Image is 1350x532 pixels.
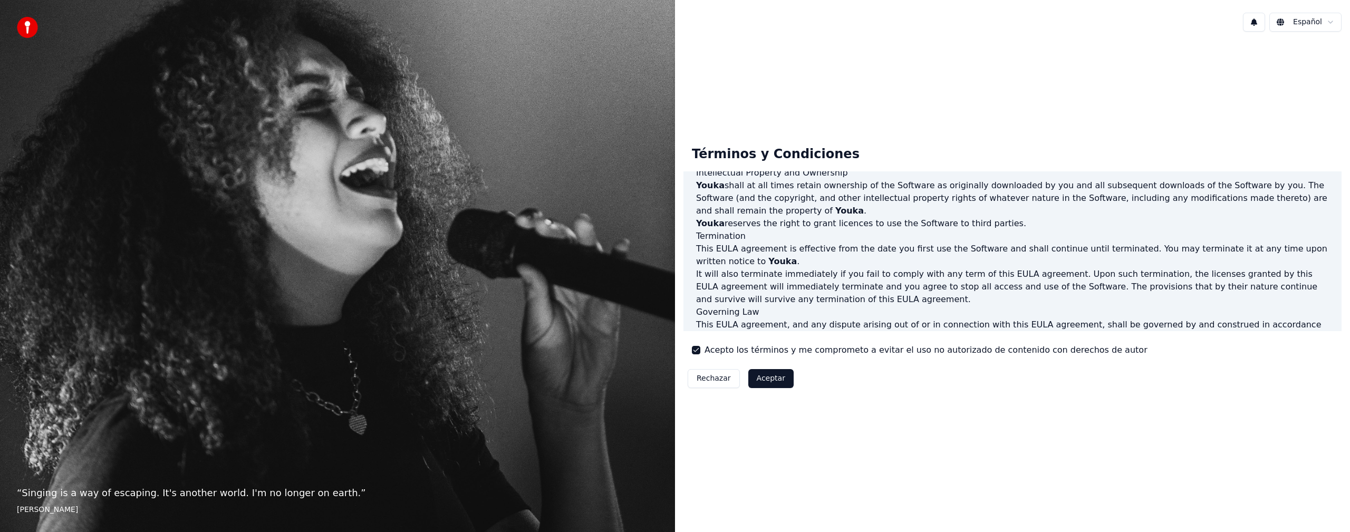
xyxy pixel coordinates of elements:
button: Aceptar [748,369,794,388]
span: Youka [696,218,725,228]
div: Términos y Condiciones [683,138,868,171]
footer: [PERSON_NAME] [17,505,658,515]
h3: Governing Law [696,306,1329,318]
span: Youka [696,180,725,190]
p: This EULA agreement is effective from the date you first use the Software and shall continue unti... [696,243,1329,268]
p: “ Singing is a way of escaping. It's another world. I'm no longer on earth. ” [17,486,658,500]
img: youka [17,17,38,38]
span: Youka [768,256,797,266]
p: It will also terminate immediately if you fail to comply with any term of this EULA agreement. Up... [696,268,1329,306]
p: shall at all times retain ownership of the Software as originally downloaded by you and all subse... [696,179,1329,217]
h3: Intellectual Property and Ownership [696,167,1329,179]
p: This EULA agreement, and any dispute arising out of or in connection with this EULA agreement, sh... [696,318,1329,344]
label: Acepto los términos y me comprometo a evitar el uso no autorizado de contenido con derechos de autor [705,344,1147,356]
button: Rechazar [688,369,740,388]
span: Youka [835,206,864,216]
p: reserves the right to grant licences to use the Software to third parties. [696,217,1329,230]
h3: Termination [696,230,1329,243]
